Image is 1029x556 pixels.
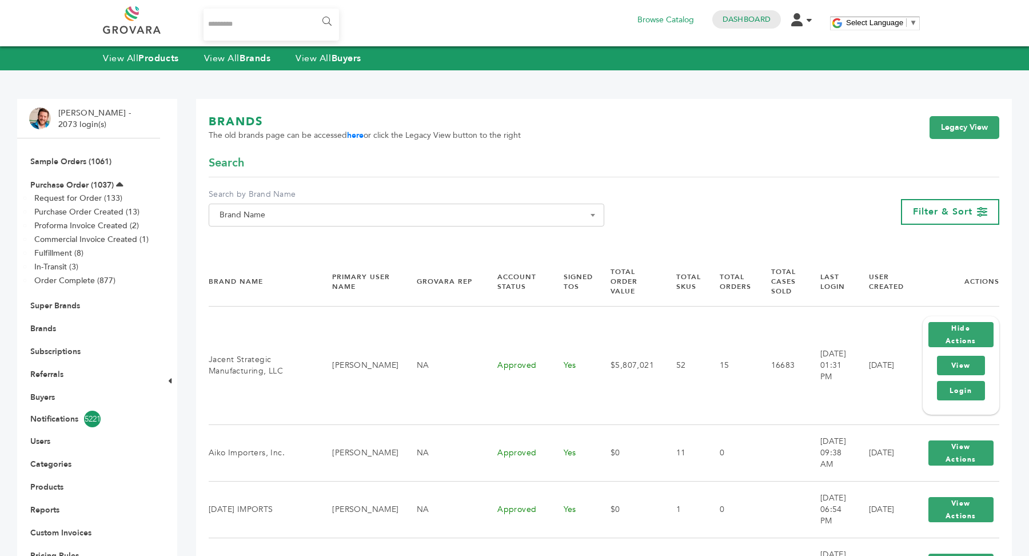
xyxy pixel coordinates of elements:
td: 0 [705,424,757,481]
input: Search... [204,9,339,41]
a: Dashboard [723,14,771,25]
span: Brand Name [209,204,604,227]
td: [DATE] [855,481,908,538]
th: Total Order Value [596,257,662,306]
td: Yes [549,424,597,481]
a: Categories [30,459,71,470]
a: Referrals [30,369,63,380]
a: Users [30,436,50,447]
th: Brand Name [209,257,318,306]
span: Search [209,155,244,171]
td: $0 [596,424,662,481]
td: Approved [483,424,549,481]
a: Login [937,381,985,400]
td: Approved [483,481,549,538]
span: ▼ [910,18,917,27]
td: [DATE] IMPORTS [209,481,318,538]
button: View Actions [928,497,994,522]
label: Search by Brand Name [209,189,604,200]
td: 15 [705,306,757,424]
strong: Buyers [332,52,361,65]
td: 16683 [757,306,806,424]
th: Total SKUs [662,257,705,306]
span: 5221 [84,411,101,427]
button: Hide Actions [928,322,994,347]
th: Total Orders [705,257,757,306]
a: Purchase Order (1037) [30,180,114,190]
td: [DATE] 09:38 AM [806,424,855,481]
td: [DATE] 06:54 PM [806,481,855,538]
a: View AllBrands [204,52,271,65]
td: NA [402,481,483,538]
a: Fulfillment (8) [34,248,83,259]
a: View AllBuyers [296,52,361,65]
a: Select Language​ [846,18,917,27]
a: Brands [30,323,56,334]
td: [PERSON_NAME] [318,424,402,481]
li: [PERSON_NAME] - 2073 login(s) [58,108,134,130]
td: Yes [549,481,597,538]
th: Total Cases Sold [757,257,806,306]
td: 52 [662,306,705,424]
td: [PERSON_NAME] [318,306,402,424]
a: here [347,130,364,141]
th: Last Login [806,257,855,306]
th: Grovara Rep [402,257,483,306]
a: Request for Order (133) [34,193,122,204]
th: Primary User Name [318,257,402,306]
span: ​ [906,18,907,27]
span: The old brands page can be accessed or click the Legacy View button to the right [209,130,521,141]
button: View Actions [928,440,994,466]
td: Jacent Strategic Manufacturing, LLC [209,306,318,424]
td: [DATE] 01:31 PM [806,306,855,424]
th: Actions [908,257,999,306]
a: View AllProducts [103,52,179,65]
a: Commercial Invoice Created (1) [34,234,149,245]
span: Filter & Sort [913,205,972,218]
td: 0 [705,481,757,538]
a: Custom Invoices [30,527,91,538]
th: Account Status [483,257,549,306]
a: Order Complete (877) [34,275,115,286]
td: [DATE] [855,306,908,424]
td: $5,807,021 [596,306,662,424]
td: $0 [596,481,662,538]
a: Proforma Invoice Created (2) [34,220,139,231]
td: NA [402,306,483,424]
td: 1 [662,481,705,538]
a: Products [30,482,63,493]
a: Legacy View [930,116,999,139]
strong: Products [138,52,178,65]
a: Notifications5221 [30,411,147,427]
td: 11 [662,424,705,481]
td: [DATE] [855,424,908,481]
td: NA [402,424,483,481]
a: Browse Catalog [637,14,694,26]
td: [PERSON_NAME] [318,481,402,538]
a: Sample Orders (1061) [30,156,111,167]
td: Aiko Importers, Inc. [209,424,318,481]
td: Approved [483,306,549,424]
a: Super Brands [30,300,80,311]
a: Purchase Order Created (13) [34,206,139,217]
a: View [937,356,985,375]
a: Buyers [30,392,55,403]
h1: BRANDS [209,114,521,130]
span: Brand Name [215,207,598,223]
strong: Brands [240,52,270,65]
a: Reports [30,505,59,515]
span: Select Language [846,18,903,27]
td: Yes [549,306,597,424]
a: In-Transit (3) [34,261,78,272]
th: Signed TOS [549,257,597,306]
a: Subscriptions [30,346,81,357]
th: User Created [855,257,908,306]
